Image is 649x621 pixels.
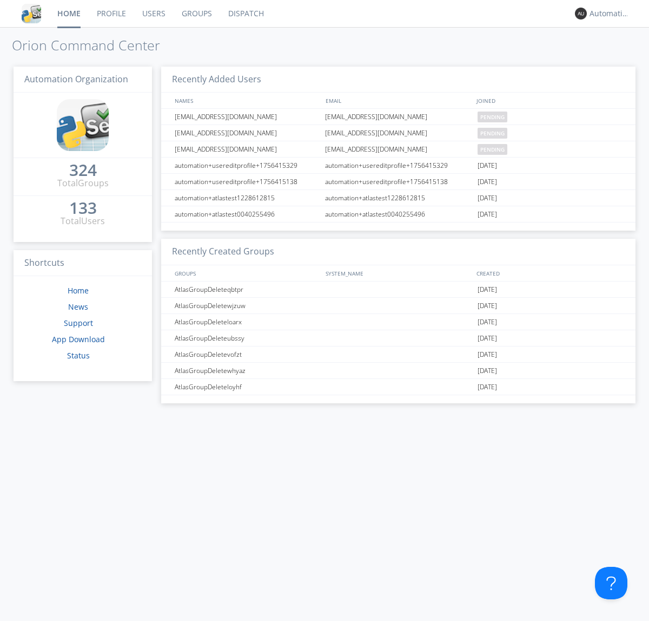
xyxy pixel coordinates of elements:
[322,158,475,173] div: automation+usereditprofile+1756415329
[22,4,41,23] img: cddb5a64eb264b2086981ab96f4c1ba7
[52,334,105,344] a: App Download
[478,206,497,223] span: [DATE]
[595,567,627,599] iframe: Toggle Customer Support
[161,141,635,158] a: [EMAIL_ADDRESS][DOMAIN_NAME][EMAIL_ADDRESS][DOMAIN_NAME]pending
[172,265,320,281] div: GROUPS
[172,93,320,108] div: NAMES
[172,141,322,157] div: [EMAIL_ADDRESS][DOMAIN_NAME]
[478,379,497,395] span: [DATE]
[161,190,635,206] a: automation+atlastest1228612815automation+atlastest1228612815[DATE]
[161,67,635,93] h3: Recently Added Users
[172,379,322,395] div: AtlasGroupDeleteloyhf
[161,125,635,141] a: [EMAIL_ADDRESS][DOMAIN_NAME][EMAIL_ADDRESS][DOMAIN_NAME]pending
[69,202,97,215] a: 133
[68,302,88,312] a: News
[69,165,97,175] div: 324
[322,206,475,222] div: automation+atlastest0040255496
[161,298,635,314] a: AtlasGroupDeletewjzuw[DATE]
[172,125,322,141] div: [EMAIL_ADDRESS][DOMAIN_NAME]
[172,363,322,378] div: AtlasGroupDeletewhyaz
[474,265,625,281] div: CREATED
[14,250,152,277] h3: Shortcuts
[69,165,97,177] a: 324
[322,190,475,206] div: automation+atlastest1228612815
[478,314,497,330] span: [DATE]
[478,330,497,347] span: [DATE]
[161,206,635,223] a: automation+atlastest0040255496automation+atlastest0040255496[DATE]
[172,190,322,206] div: automation+atlastest1228612815
[590,8,630,19] div: Automation+atlas0026
[478,282,497,298] span: [DATE]
[69,202,97,213] div: 133
[322,141,475,157] div: [EMAIL_ADDRESS][DOMAIN_NAME]
[161,158,635,174] a: automation+usereditprofile+1756415329automation+usereditprofile+1756415329[DATE]
[172,109,322,125] div: [EMAIL_ADDRESS][DOMAIN_NAME]
[322,174,475,189] div: automation+usereditprofile+1756415138
[478,347,497,363] span: [DATE]
[57,177,109,189] div: Total Groups
[478,298,497,314] span: [DATE]
[161,363,635,379] a: AtlasGroupDeletewhyaz[DATE]
[172,206,322,222] div: automation+atlastest0040255496
[478,190,497,206] span: [DATE]
[172,330,322,346] div: AtlasGroupDeleteubssy
[67,350,90,361] a: Status
[575,8,587,19] img: 373638.png
[161,330,635,347] a: AtlasGroupDeleteubssy[DATE]
[478,158,497,174] span: [DATE]
[61,215,105,227] div: Total Users
[161,379,635,395] a: AtlasGroupDeleteloyhf[DATE]
[161,314,635,330] a: AtlasGroupDeleteloarx[DATE]
[68,285,89,296] a: Home
[322,125,475,141] div: [EMAIL_ADDRESS][DOMAIN_NAME]
[322,109,475,125] div: [EMAIL_ADDRESS][DOMAIN_NAME]
[478,174,497,190] span: [DATE]
[64,318,93,328] a: Support
[161,347,635,363] a: AtlasGroupDeletevofzt[DATE]
[323,93,474,108] div: EMAIL
[161,239,635,265] h3: Recently Created Groups
[172,158,322,173] div: automation+usereditprofile+1756415329
[478,112,507,122] span: pending
[478,144,507,155] span: pending
[323,265,474,281] div: SYSTEM_NAME
[57,99,109,151] img: cddb5a64eb264b2086981ab96f4c1ba7
[161,109,635,125] a: [EMAIL_ADDRESS][DOMAIN_NAME][EMAIL_ADDRESS][DOMAIN_NAME]pending
[24,73,128,85] span: Automation Organization
[478,128,507,139] span: pending
[172,347,322,362] div: AtlasGroupDeletevofzt
[478,363,497,379] span: [DATE]
[161,174,635,190] a: automation+usereditprofile+1756415138automation+usereditprofile+1756415138[DATE]
[474,93,625,108] div: JOINED
[172,298,322,313] div: AtlasGroupDeletewjzuw
[172,174,322,189] div: automation+usereditprofile+1756415138
[172,282,322,297] div: AtlasGroupDeleteqbtpr
[161,282,635,298] a: AtlasGroupDeleteqbtpr[DATE]
[172,314,322,330] div: AtlasGroupDeleteloarx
